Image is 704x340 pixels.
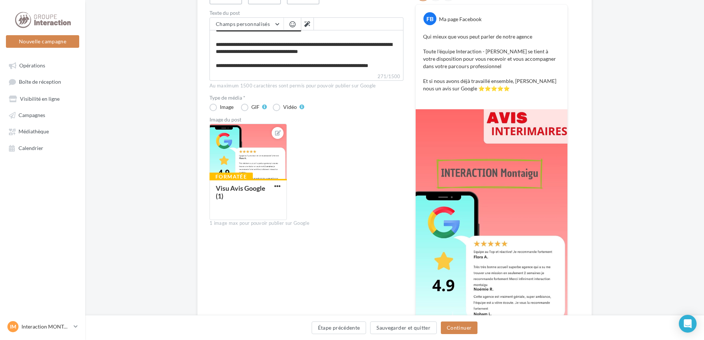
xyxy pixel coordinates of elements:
button: Sauvegarder et quitter [370,321,437,334]
div: FB [423,12,436,25]
div: Image du post [209,117,403,122]
span: Médiathèque [19,129,49,135]
button: Nouvelle campagne [6,35,79,48]
div: GIF [251,104,259,110]
label: Texte du post [209,10,403,16]
button: Champs personnalisés [210,18,284,30]
span: Calendrier [19,145,43,151]
span: Opérations [19,62,45,69]
a: IM Interaction MONTAIGU [6,320,79,334]
div: 1 image max pour pouvoir publier sur Google [209,220,403,227]
a: Boîte de réception [4,75,81,89]
div: Au maximum 1500 caractères sont permis pour pouvoir publier sur Google [209,83,403,89]
span: Champs personnalisés [216,21,270,27]
div: Vidéo [283,104,297,110]
div: Formatée [209,173,253,181]
div: Ma page Facebook [439,16,482,23]
span: Campagnes [19,112,45,118]
span: Visibilité en ligne [20,96,60,102]
span: IM [10,323,16,330]
p: Interaction MONTAIGU [21,323,71,330]
a: Visibilité en ligne [4,92,81,105]
a: Médiathèque [4,124,81,138]
div: Image [220,104,234,110]
button: Continuer [441,321,477,334]
p: Qui mieux que vous peut parler de notre agence Toute l'équipe Interaction - [PERSON_NAME] se tien... [423,33,560,100]
a: Calendrier [4,141,81,154]
div: Visu Avis Google (1) [216,184,265,200]
label: 271/1500 [209,73,403,81]
a: Campagnes [4,108,81,121]
span: Boîte de réception [19,79,61,85]
div: Open Intercom Messenger [679,315,697,333]
button: Étape précédente [312,321,366,334]
label: Type de média * [209,95,403,100]
a: Opérations [4,59,81,72]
